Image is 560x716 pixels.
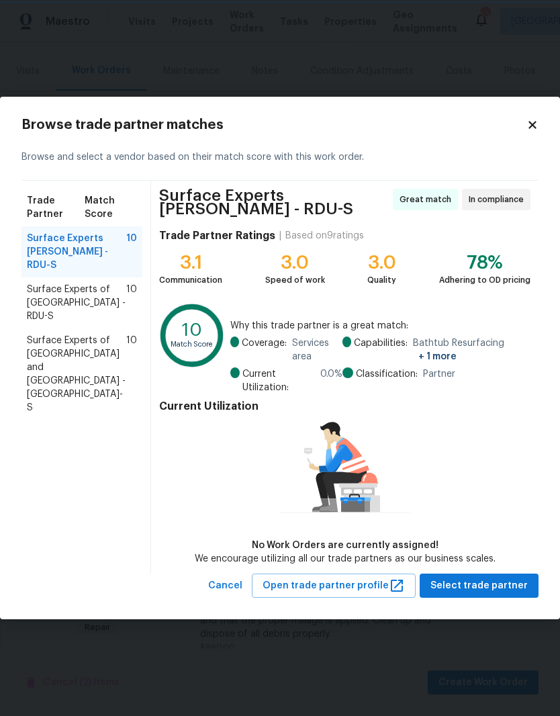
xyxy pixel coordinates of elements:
[242,367,315,394] span: Current Utilization:
[171,341,214,348] text: Match Score
[126,232,137,272] span: 10
[195,552,496,566] div: We encourage utilizing all our trade partners as our business scales.
[242,337,287,363] span: Coverage:
[265,273,325,287] div: Speed of work
[285,229,364,242] div: Based on 9 ratings
[159,273,222,287] div: Communication
[126,283,137,323] span: 10
[439,256,530,269] div: 78%
[423,367,455,381] span: Partner
[85,194,137,221] span: Match Score
[252,574,416,598] button: Open trade partner profile
[367,273,396,287] div: Quality
[195,539,496,552] div: No Work Orders are currently assigned!
[159,400,530,413] h4: Current Utilization
[320,367,342,394] span: 0.0 %
[159,229,275,242] h4: Trade Partner Ratings
[430,578,528,594] span: Select trade partner
[21,134,539,181] div: Browse and select a vendor based on their match score with this work order.
[418,352,457,361] span: + 1 more
[367,256,396,269] div: 3.0
[203,574,248,598] button: Cancel
[126,334,137,414] span: 10
[159,256,222,269] div: 3.1
[292,337,342,363] span: Services area
[469,193,529,206] span: In compliance
[159,189,389,216] span: Surface Experts [PERSON_NAME] - RDU-S
[263,578,405,594] span: Open trade partner profile
[400,193,457,206] span: Great match
[275,229,285,242] div: |
[27,232,126,272] span: Surface Experts [PERSON_NAME] - RDU-S
[265,256,325,269] div: 3.0
[356,367,418,381] span: Classification:
[439,273,530,287] div: Adhering to OD pricing
[354,337,408,363] span: Capabilities:
[27,194,85,221] span: Trade Partner
[208,578,242,594] span: Cancel
[21,118,526,132] h2: Browse trade partner matches
[27,334,126,414] span: Surface Experts of [GEOGRAPHIC_DATA] and [GEOGRAPHIC_DATA] - [GEOGRAPHIC_DATA]-S
[27,283,126,323] span: Surface Experts of [GEOGRAPHIC_DATA] - RDU-S
[230,319,530,332] span: Why this trade partner is a great match:
[413,337,530,363] span: Bathtub Resurfacing
[182,320,202,339] text: 10
[420,574,539,598] button: Select trade partner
